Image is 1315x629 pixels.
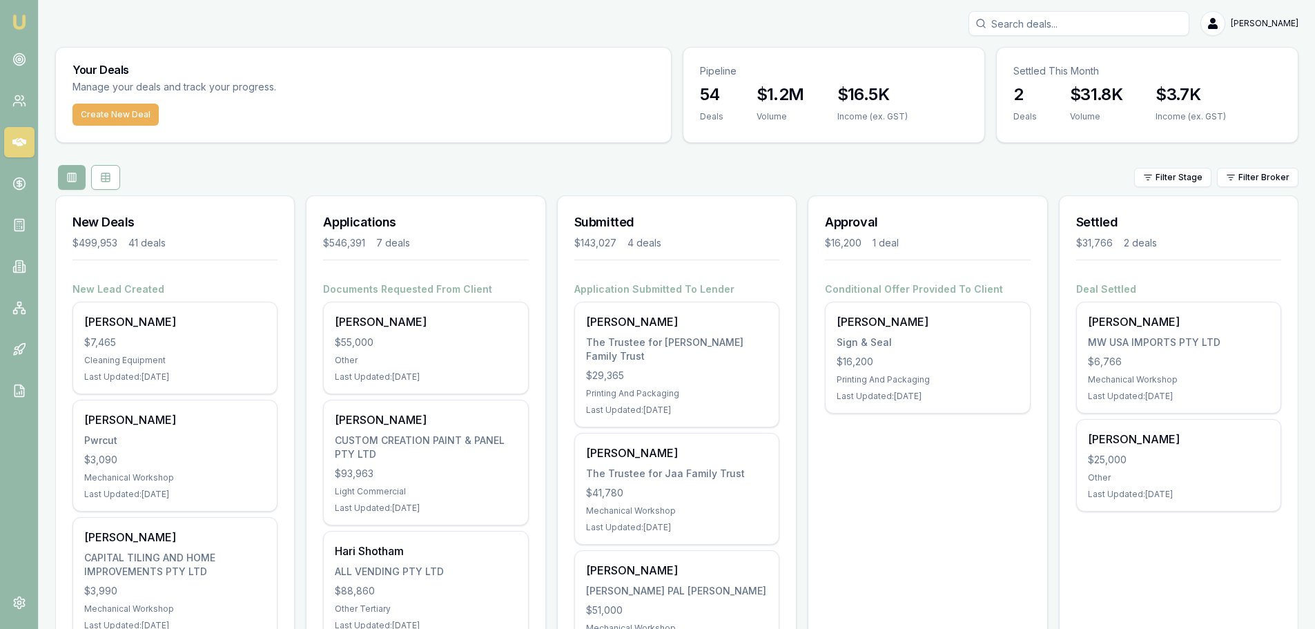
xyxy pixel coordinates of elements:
[700,84,723,106] h3: 54
[335,603,516,615] div: Other Tertiary
[1088,472,1269,483] div: Other
[837,84,908,106] h3: $16.5K
[837,374,1018,385] div: Printing And Packaging
[1076,282,1281,296] h4: Deal Settled
[84,551,266,579] div: CAPITAL TILING AND HOME IMPROVEMENTS PTY LTD
[84,472,266,483] div: Mechanical Workshop
[335,565,516,579] div: ALL VENDING PTY LTD
[586,336,768,363] div: The Trustee for [PERSON_NAME] Family Trust
[586,505,768,516] div: Mechanical Workshop
[586,445,768,461] div: [PERSON_NAME]
[586,405,768,416] div: Last Updated: [DATE]
[1156,84,1226,106] h3: $3.7K
[1076,213,1281,232] h3: Settled
[586,369,768,383] div: $29,365
[1156,111,1226,122] div: Income (ex. GST)
[586,467,768,481] div: The Trustee for Jaa Family Trust
[1217,168,1298,187] button: Filter Broker
[574,213,779,232] h3: Submitted
[837,336,1018,349] div: Sign & Seal
[586,388,768,399] div: Printing And Packaging
[335,467,516,481] div: $93,963
[586,603,768,617] div: $51,000
[72,282,277,296] h4: New Lead Created
[1013,64,1281,78] p: Settled This Month
[84,453,266,467] div: $3,090
[84,336,266,349] div: $7,465
[11,14,28,30] img: emu-icon-u.png
[323,236,365,250] div: $546,391
[574,282,779,296] h4: Application Submitted To Lender
[335,371,516,383] div: Last Updated: [DATE]
[1238,172,1289,183] span: Filter Broker
[335,313,516,330] div: [PERSON_NAME]
[586,562,768,579] div: [PERSON_NAME]
[376,236,410,250] div: 7 deals
[837,313,1018,330] div: [PERSON_NAME]
[1088,489,1269,500] div: Last Updated: [DATE]
[1088,431,1269,447] div: [PERSON_NAME]
[1088,391,1269,402] div: Last Updated: [DATE]
[335,503,516,514] div: Last Updated: [DATE]
[323,213,528,232] h3: Applications
[335,434,516,461] div: CUSTOM CREATION PAINT & PANEL PTY LTD
[837,391,1018,402] div: Last Updated: [DATE]
[1013,111,1037,122] div: Deals
[72,213,277,232] h3: New Deals
[1076,236,1113,250] div: $31,766
[700,111,723,122] div: Deals
[574,236,616,250] div: $143,027
[84,355,266,366] div: Cleaning Equipment
[757,84,804,106] h3: $1.2M
[968,11,1189,36] input: Search deals
[1088,336,1269,349] div: MW USA IMPORTS PTY LTD
[84,371,266,383] div: Last Updated: [DATE]
[72,236,117,250] div: $499,953
[1134,168,1211,187] button: Filter Stage
[84,434,266,447] div: Pwrcut
[1088,453,1269,467] div: $25,000
[1070,84,1122,106] h3: $31.8K
[1124,236,1157,250] div: 2 deals
[335,486,516,497] div: Light Commercial
[586,584,768,598] div: [PERSON_NAME] PAL [PERSON_NAME]
[128,236,166,250] div: 41 deals
[335,584,516,598] div: $88,860
[84,313,266,330] div: [PERSON_NAME]
[757,111,804,122] div: Volume
[335,543,516,559] div: Hari Shotham
[84,412,266,428] div: [PERSON_NAME]
[627,236,661,250] div: 4 deals
[837,111,908,122] div: Income (ex. GST)
[700,64,968,78] p: Pipeline
[335,355,516,366] div: Other
[72,104,159,126] button: Create New Deal
[1088,313,1269,330] div: [PERSON_NAME]
[84,529,266,545] div: [PERSON_NAME]
[1013,84,1037,106] h3: 2
[1088,374,1269,385] div: Mechanical Workshop
[84,489,266,500] div: Last Updated: [DATE]
[335,412,516,428] div: [PERSON_NAME]
[586,486,768,500] div: $41,780
[1156,172,1202,183] span: Filter Stage
[72,79,426,95] p: Manage your deals and track your progress.
[586,313,768,330] div: [PERSON_NAME]
[825,213,1030,232] h3: Approval
[1231,18,1298,29] span: [PERSON_NAME]
[825,236,861,250] div: $16,200
[84,584,266,598] div: $3,990
[72,64,654,75] h3: Your Deals
[1088,355,1269,369] div: $6,766
[825,282,1030,296] h4: Conditional Offer Provided To Client
[323,282,528,296] h4: Documents Requested From Client
[335,336,516,349] div: $55,000
[837,355,1018,369] div: $16,200
[586,522,768,533] div: Last Updated: [DATE]
[873,236,899,250] div: 1 deal
[84,603,266,615] div: Mechanical Workshop
[1070,111,1122,122] div: Volume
